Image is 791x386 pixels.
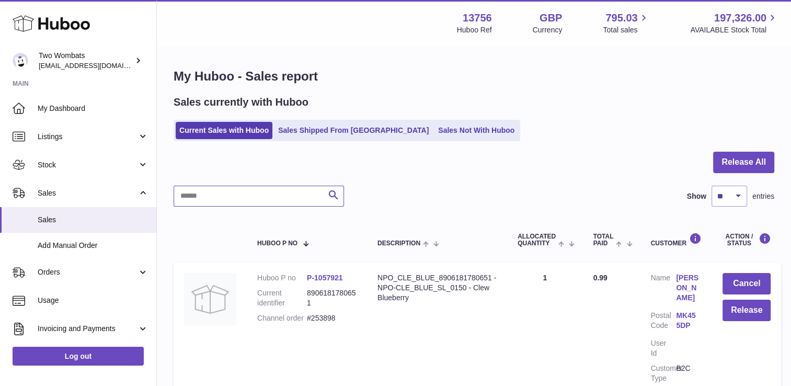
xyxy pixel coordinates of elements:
[713,152,774,173] button: Release All
[676,273,702,303] a: [PERSON_NAME]
[377,240,420,247] span: Description
[307,274,343,282] a: P-1057921
[593,274,607,282] span: 0.99
[274,122,432,139] a: Sales Shipped From [GEOGRAPHIC_DATA]
[518,233,556,247] span: ALLOCATED Quantity
[457,25,492,35] div: Huboo Ref
[39,51,133,71] div: Two Wombats
[38,132,137,142] span: Listings
[13,347,144,366] a: Log out
[174,95,308,109] h2: Sales currently with Huboo
[723,273,771,294] button: Cancel
[651,311,677,333] dt: Postal Code
[38,188,137,198] span: Sales
[651,364,677,383] dt: Customer Type
[174,68,774,85] h1: My Huboo - Sales report
[13,53,28,69] img: internalAdmin-13756@internal.huboo.com
[463,11,492,25] strong: 13756
[38,104,148,113] span: My Dashboard
[38,324,137,334] span: Invoicing and Payments
[651,273,677,305] dt: Name
[176,122,272,139] a: Current Sales with Huboo
[603,11,649,35] a: 795.03 Total sales
[38,215,148,225] span: Sales
[714,11,766,25] span: 197,326.00
[687,191,706,201] label: Show
[184,273,236,325] img: no-photo.jpg
[257,288,307,308] dt: Current identifier
[690,25,778,35] span: AVAILABLE Stock Total
[533,25,563,35] div: Currency
[603,25,649,35] span: Total sales
[38,241,148,251] span: Add Manual Order
[752,191,774,201] span: entries
[257,240,297,247] span: Huboo P no
[593,233,613,247] span: Total paid
[690,11,778,35] a: 197,326.00 AVAILABLE Stock Total
[676,311,702,331] a: MK45 5DP
[540,11,562,25] strong: GBP
[676,364,702,383] dd: B2C
[605,11,637,25] span: 795.03
[723,233,771,247] div: Action / Status
[377,273,497,303] div: NPO_CLE_BLUE_8906181780651 - NPO-CLE_BLUE_SL_0150 - Clew Blueberry
[38,160,137,170] span: Stock
[257,273,307,283] dt: Huboo P no
[38,296,148,305] span: Usage
[434,122,518,139] a: Sales Not With Huboo
[723,300,771,321] button: Release
[307,313,357,323] dd: #253898
[38,267,137,277] span: Orders
[651,338,677,358] dt: User Id
[257,313,307,323] dt: Channel order
[651,233,702,247] div: Customer
[39,61,154,70] span: [EMAIL_ADDRESS][DOMAIN_NAME]
[307,288,357,308] dd: 8906181780651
